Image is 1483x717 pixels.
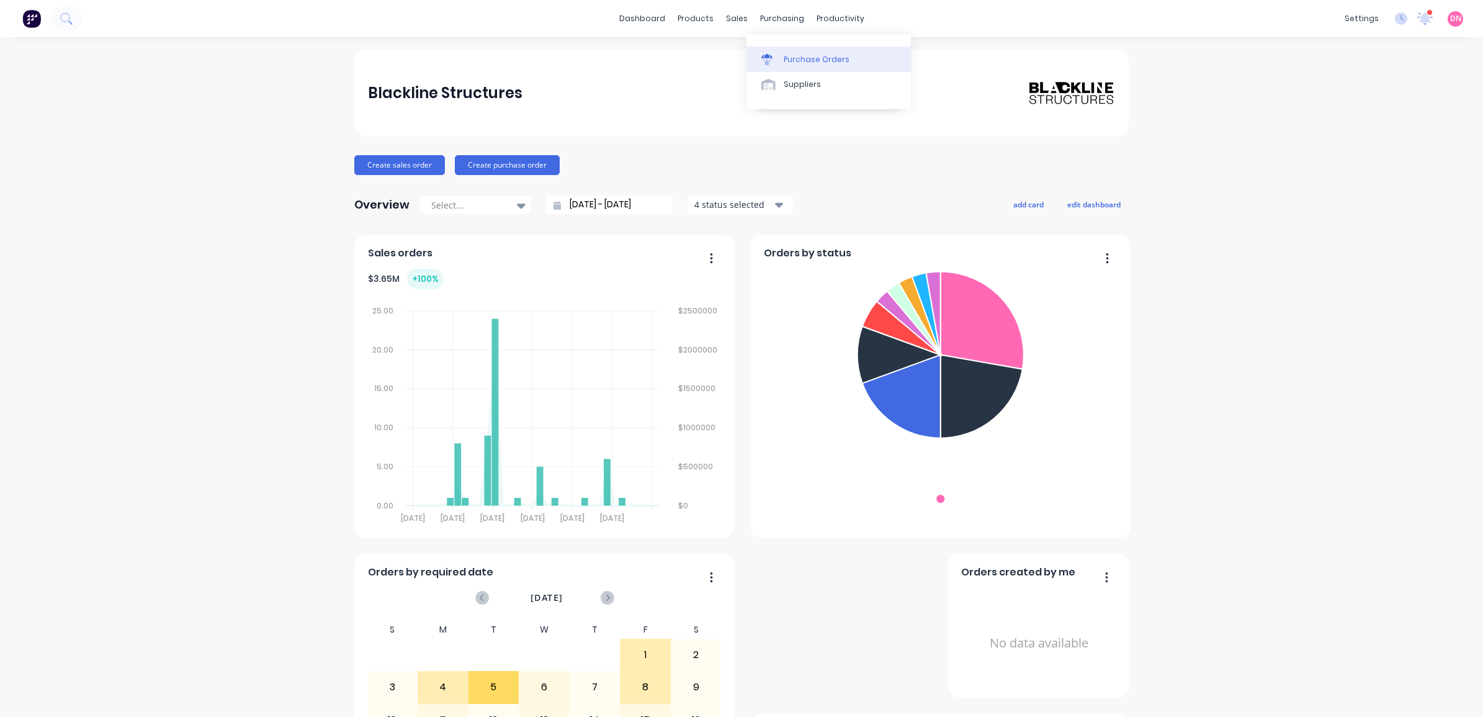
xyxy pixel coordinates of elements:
[374,383,393,394] tspan: 15.00
[720,9,754,28] div: sales
[678,345,717,355] tspan: $2000000
[810,9,871,28] div: productivity
[22,9,41,28] img: Factory
[621,639,670,670] div: 1
[1028,81,1115,106] img: Blackline Structures
[613,9,671,28] a: dashboard
[368,565,493,580] span: Orders by required date
[671,672,721,703] div: 9
[372,305,393,316] tspan: 25.00
[671,621,722,639] div: S
[1338,9,1385,28] div: settings
[519,672,569,703] div: 6
[671,639,721,670] div: 2
[368,246,432,261] span: Sales orders
[441,513,465,523] tspan: [DATE]
[368,81,522,106] div: Blackline Structures
[678,500,688,511] tspan: $0
[455,155,560,175] button: Create purchase order
[519,621,570,639] div: W
[678,461,713,472] tspan: $500000
[1450,13,1461,24] span: DN
[678,422,715,433] tspan: $1000000
[754,9,810,28] div: purchasing
[468,621,519,639] div: T
[354,192,410,217] div: Overview
[688,196,793,214] button: 4 status selected
[1059,196,1129,212] button: edit dashboard
[570,672,620,703] div: 7
[600,513,624,523] tspan: [DATE]
[620,621,671,639] div: F
[368,269,444,289] div: $ 3.65M
[764,246,851,261] span: Orders by status
[531,591,563,605] span: [DATE]
[521,513,545,523] tspan: [DATE]
[961,585,1117,702] div: No data available
[377,500,393,511] tspan: 0.00
[377,461,393,472] tspan: 5.00
[418,672,468,703] div: 4
[1005,196,1052,212] button: add card
[961,565,1075,580] span: Orders created by me
[372,345,393,355] tspan: 20.00
[368,672,418,703] div: 3
[374,422,393,433] tspan: 10.00
[678,383,715,394] tspan: $1500000
[401,513,425,523] tspan: [DATE]
[560,513,585,523] tspan: [DATE]
[784,79,821,90] div: Suppliers
[678,305,717,316] tspan: $2500000
[407,269,444,289] div: + 100 %
[746,47,911,71] a: Purchase Orders
[354,155,445,175] button: Create sales order
[746,72,911,97] a: Suppliers
[570,621,621,639] div: T
[784,54,849,65] div: Purchase Orders
[418,621,468,639] div: M
[671,9,720,28] div: products
[469,672,519,703] div: 5
[621,672,670,703] div: 8
[367,621,418,639] div: S
[480,513,504,523] tspan: [DATE]
[694,198,773,211] div: 4 status selected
